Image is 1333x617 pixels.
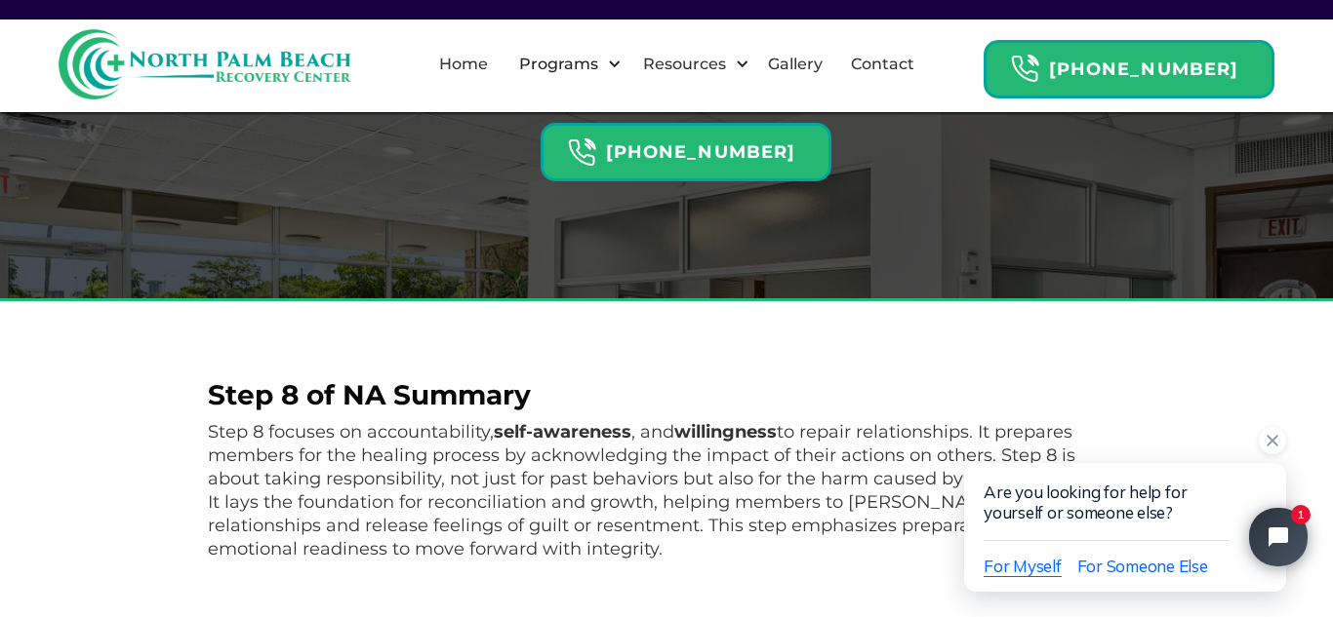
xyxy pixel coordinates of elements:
[514,53,603,76] div: Programs
[494,421,631,443] strong: self-awareness
[839,33,926,96] a: Contact
[984,30,1274,98] a: Header Calendar Icons[PHONE_NUMBER]
[208,570,1125,594] p: ‍
[638,53,731,76] div: Resources
[208,420,1125,560] p: Step 8 focuses on accountability, , and to repair relationships. It prepares members for the heal...
[427,33,500,96] a: Home
[756,33,834,96] a: Gallery
[1049,58,1238,80] strong: [PHONE_NUMBER]
[1010,54,1039,84] img: Header Calendar Icons
[606,141,795,163] strong: [PHONE_NUMBER]
[208,378,531,411] strong: Step 8 of NA Summary
[674,421,777,443] strong: willingness
[923,401,1333,617] iframe: Tidio Chat
[503,33,626,96] div: Programs
[541,113,831,181] a: Header Calendar Icons[PHONE_NUMBER]
[626,33,754,96] div: Resources
[567,137,596,168] img: Header Calendar Icons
